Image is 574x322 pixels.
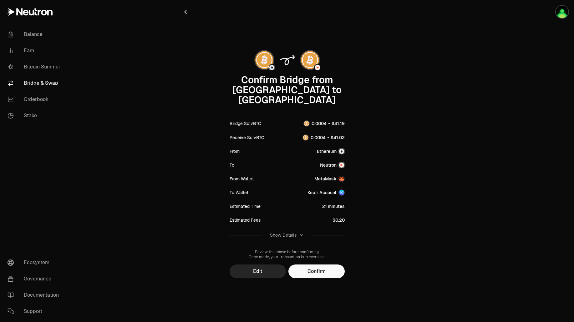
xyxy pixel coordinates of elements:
div: From [230,148,240,154]
button: MetaMaskAccount Image [314,176,345,182]
button: Show Details [230,227,345,243]
div: Estimated Fees [230,217,261,223]
a: Stake [3,108,68,124]
img: Account Image [339,190,344,195]
a: Orderbook [3,91,68,108]
div: 21 minutes [322,203,345,209]
a: Bitcoin Summer [3,59,68,75]
a: Governance [3,271,68,287]
div: MetaMask [314,176,337,182]
div: To [230,162,234,168]
a: Ecosystem [3,254,68,271]
div: $0.20 [333,217,345,223]
div: Review the above before confirming. Once made, your transaction is irreversible. [230,249,345,259]
span: Neutron [320,162,337,168]
div: Receive SolvBTC [230,134,264,141]
img: SolvBTC Logo [301,51,319,69]
div: From Wallet [230,176,254,182]
div: Keplr Account [307,189,337,196]
img: SolvBTC Logo [255,51,273,69]
button: Edit [230,264,286,278]
a: Earn [3,43,68,59]
img: Ethereum Logo [269,65,274,70]
a: Support [3,303,68,319]
img: Neutron Logo [315,65,320,70]
div: Bridge SolvBTC [230,120,261,127]
button: Confirm [288,264,345,278]
img: SolvBTC Logo [304,121,309,126]
img: Keplr Account [556,6,568,18]
img: SolvBTC Logo [303,135,308,140]
span: Ethereum [317,148,337,154]
div: Show Details [270,232,297,238]
img: Ethereum Logo [339,149,344,154]
a: Documentation [3,287,68,303]
button: Keplr AccountAccount Image [307,189,345,196]
img: Neutron Logo [339,163,344,168]
a: Balance [3,26,68,43]
img: Account Image [339,176,344,182]
div: Confirm Bridge from [GEOGRAPHIC_DATA] to [GEOGRAPHIC_DATA] [230,75,345,105]
a: Bridge & Swap [3,75,68,91]
div: Estimated Time [230,203,261,209]
div: To Wallet [230,189,248,196]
